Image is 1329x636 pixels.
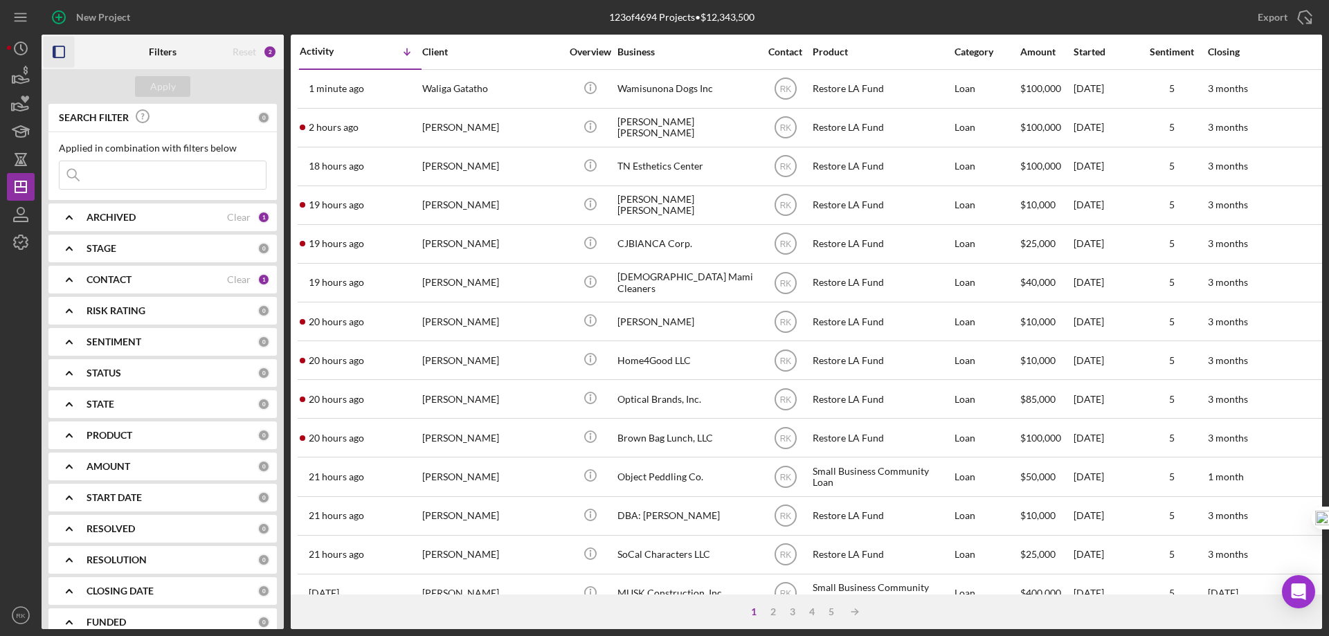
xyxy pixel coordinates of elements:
[955,342,1019,379] div: Loan
[813,536,951,573] div: Restore LA Fund
[422,187,561,224] div: [PERSON_NAME]
[617,148,756,185] div: TN Esthetics Center
[1137,238,1206,249] div: 5
[744,606,763,617] div: 1
[1208,237,1248,249] time: 3 months
[309,549,364,560] time: 2025-08-29 21:43
[309,510,364,521] time: 2025-08-29 21:57
[955,46,1019,57] div: Category
[1074,498,1136,534] div: [DATE]
[422,71,561,107] div: Waliga Gatatho
[1137,549,1206,560] div: 5
[1020,575,1072,612] div: $400,000
[1208,471,1244,482] time: 1 month
[1020,148,1072,185] div: $100,000
[233,46,256,57] div: Reset
[257,616,270,628] div: 0
[309,588,339,599] time: 2025-08-29 18:12
[779,433,791,443] text: RK
[955,536,1019,573] div: Loan
[1020,536,1072,573] div: $25,000
[257,111,270,124] div: 0
[1074,109,1136,146] div: [DATE]
[1074,264,1136,301] div: [DATE]
[813,148,951,185] div: Restore LA Fund
[87,243,116,254] b: STAGE
[1208,587,1238,599] time: [DATE]
[1258,3,1287,31] div: Export
[257,367,270,379] div: 0
[1020,187,1072,224] div: $10,000
[1020,498,1072,534] div: $10,000
[87,430,132,441] b: PRODUCT
[955,498,1019,534] div: Loan
[1137,277,1206,288] div: 5
[87,367,121,379] b: STATUS
[617,419,756,456] div: Brown Bag Lunch, LLC
[1074,226,1136,262] div: [DATE]
[1020,419,1072,456] div: $100,000
[779,278,791,288] text: RK
[617,498,756,534] div: DBA: [PERSON_NAME]
[1208,354,1248,366] time: 3 months
[263,45,277,59] div: 2
[87,617,126,628] b: FUNDED
[309,122,359,133] time: 2025-08-30 16:23
[779,394,791,404] text: RK
[813,419,951,456] div: Restore LA Fund
[763,606,783,617] div: 2
[779,162,791,172] text: RK
[1074,187,1136,224] div: [DATE]
[1020,109,1072,146] div: $100,000
[1020,458,1072,495] div: $50,000
[1208,160,1248,172] time: 3 months
[802,606,822,617] div: 4
[1208,121,1248,133] time: 3 months
[779,511,791,521] text: RK
[257,523,270,535] div: 0
[1074,71,1136,107] div: [DATE]
[1020,342,1072,379] div: $10,000
[1020,381,1072,417] div: $85,000
[813,264,951,301] div: Restore LA Fund
[617,458,756,495] div: Object Peddling Co.
[309,277,364,288] time: 2025-08-29 23:06
[257,460,270,473] div: 0
[779,239,791,249] text: RK
[779,473,791,482] text: RK
[1208,276,1248,288] time: 3 months
[617,264,756,301] div: [DEMOGRAPHIC_DATA] Mami Cleaners
[813,303,951,340] div: Restore LA Fund
[759,46,811,57] div: Contact
[135,76,190,97] button: Apply
[1208,548,1248,560] time: 3 months
[309,238,364,249] time: 2025-08-29 23:26
[1020,71,1072,107] div: $100,000
[87,336,141,347] b: SENTIMENT
[309,161,364,172] time: 2025-08-30 00:11
[783,606,802,617] div: 3
[955,187,1019,224] div: Loan
[87,585,154,597] b: CLOSING DATE
[779,317,791,327] text: RK
[422,536,561,573] div: [PERSON_NAME]
[1137,394,1206,405] div: 5
[779,550,791,560] text: RK
[422,381,561,417] div: [PERSON_NAME]
[955,303,1019,340] div: Loan
[779,84,791,94] text: RK
[813,575,951,612] div: Small Business Community Loan
[422,46,561,57] div: Client
[813,381,951,417] div: Restore LA Fund
[257,336,270,348] div: 0
[955,226,1019,262] div: Loan
[1074,303,1136,340] div: [DATE]
[609,12,754,23] div: 123 of 4694 Projects • $12,343,500
[422,226,561,262] div: [PERSON_NAME]
[59,143,266,154] div: Applied in combination with filters below
[149,46,177,57] b: Filters
[257,242,270,255] div: 0
[779,589,791,599] text: RK
[422,264,561,301] div: [PERSON_NAME]
[813,46,951,57] div: Product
